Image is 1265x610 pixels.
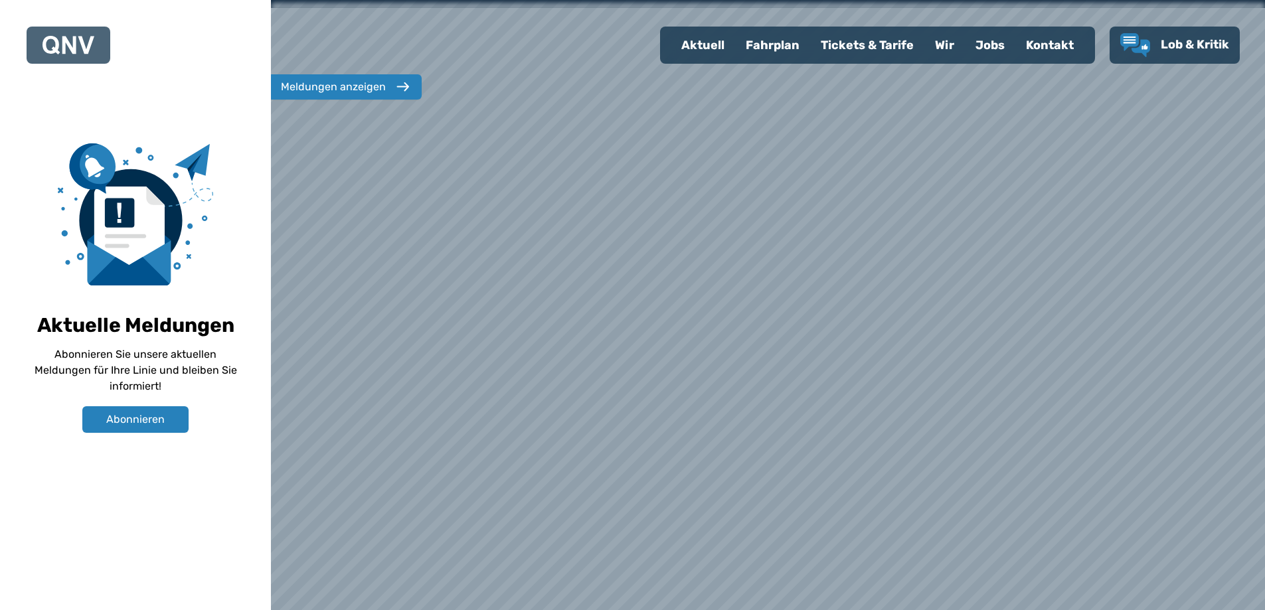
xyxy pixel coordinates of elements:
span: Abonnieren [106,412,165,427]
button: Meldungen anzeigen [268,74,422,100]
a: Fahrplan [735,28,810,62]
a: QNV Logo [42,32,94,58]
a: Aktuell [671,28,735,62]
h1: Aktuelle Meldungen [37,313,234,337]
span: Lob & Kritik [1161,37,1229,52]
a: Lob & Kritik [1120,33,1229,57]
img: QNV Logo [42,36,94,54]
p: Abonnieren Sie unsere aktuellen Meldungen für Ihre Linie und bleiben Sie informiert! [32,346,239,394]
a: Tickets & Tarife [810,28,924,62]
div: Meldungen anzeigen [281,79,386,95]
a: Kontakt [1015,28,1084,62]
a: Wir [924,28,965,62]
img: newsletter [58,143,213,285]
a: Jobs [965,28,1015,62]
button: Abonnieren [82,406,189,433]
